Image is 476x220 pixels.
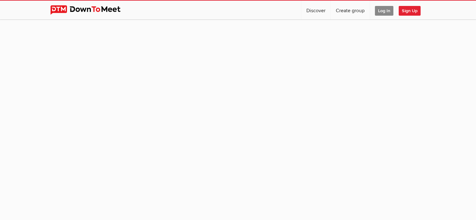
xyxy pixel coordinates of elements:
[399,1,426,19] a: Sign Up
[370,1,398,19] a: Log In
[301,1,330,19] a: Discover
[399,6,421,16] span: Sign Up
[50,5,130,15] img: DownToMeet
[331,1,370,19] a: Create group
[375,6,393,16] span: Log In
